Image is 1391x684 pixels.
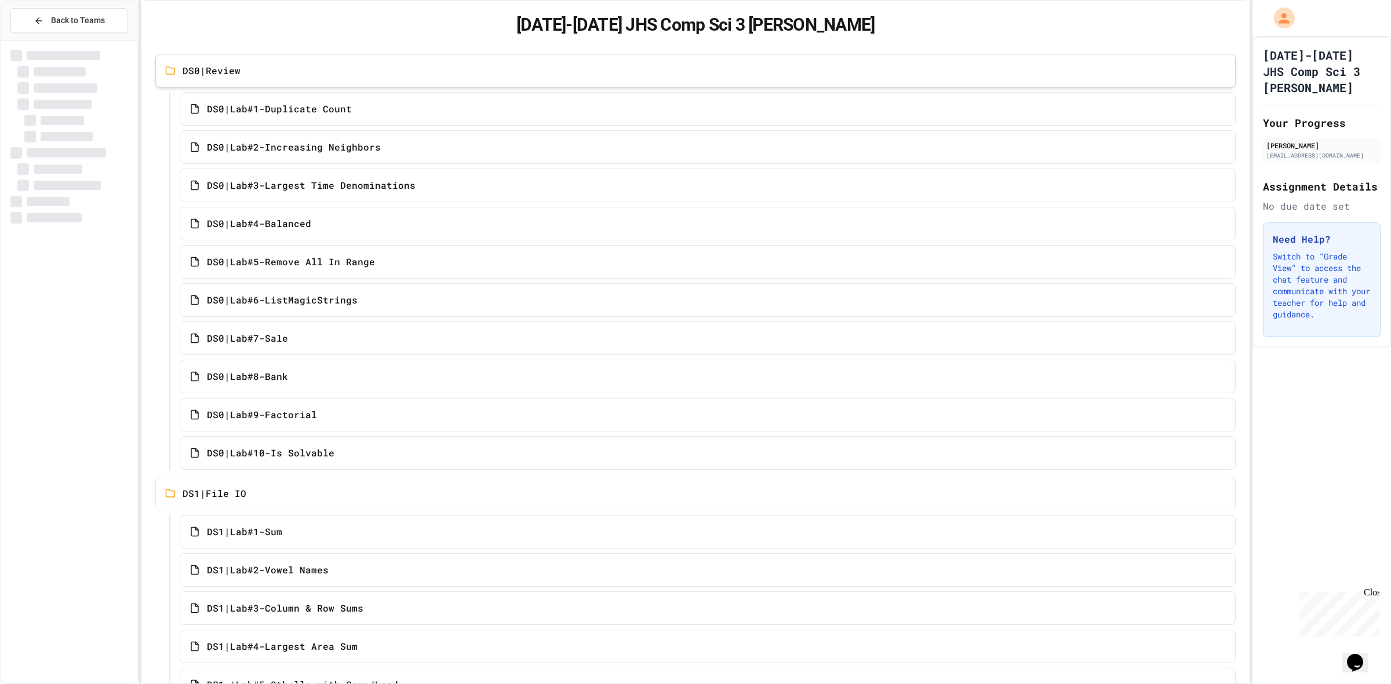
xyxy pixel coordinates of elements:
h2: Your Progress [1263,115,1381,131]
div: [EMAIL_ADDRESS][DOMAIN_NAME] [1266,151,1377,160]
span: DS0|Lab#3-Largest Time Denominations [207,178,416,192]
a: DS1|Lab#4-Largest Area Sum [180,630,1236,663]
a: DS0|Lab#8-Bank [180,360,1236,393]
span: DS0|Lab#7-Sale [207,331,288,345]
div: No due date set [1263,199,1381,213]
a: DS1|Lab#3-Column & Row Sums [180,591,1236,625]
span: DS0|Lab#4-Balanced [207,217,311,231]
span: DS0|Lab#2-Increasing Neighbors [207,140,381,154]
iframe: chat widget [1295,587,1379,637]
h2: Assignment Details [1263,178,1381,195]
a: DS0|Lab#5-Remove All In Range [180,245,1236,279]
p: Switch to "Grade View" to access the chat feature and communicate with your teacher for help and ... [1273,251,1371,320]
a: DS0|Lab#7-Sale [180,321,1236,355]
button: Back to Teams [10,8,128,33]
span: DS1|Lab#3-Column & Row Sums [207,601,363,615]
h1: [DATE]-[DATE] JHS Comp Sci 3 [PERSON_NAME] [1263,47,1381,96]
span: DS1|File IO [183,487,246,500]
span: DS0|Lab#5-Remove All In Range [207,255,375,269]
a: DS1|Lab#2-Vowel Names [180,553,1236,587]
div: My Account [1262,5,1298,31]
a: DS1|Lab#1-Sum [180,515,1236,548]
span: DS0|Lab#1-Duplicate Count [207,102,352,116]
a: DS0|Lab#2-Increasing Neighbors [180,130,1236,164]
span: DS0|Lab#6-ListMagicStrings [207,293,358,307]
span: DS1|Lab#2-Vowel Names [207,563,329,577]
span: Back to Teams [51,14,105,27]
span: DS1|Lab#4-Largest Area Sum [207,639,358,653]
span: DS0|Review [183,64,241,78]
a: DS0|Lab#9-Factorial [180,398,1236,431]
a: DS0|Lab#1-Duplicate Count [180,92,1236,126]
span: DS0|Lab#8-Bank [207,370,288,383]
h3: Need Help? [1273,232,1371,246]
span: DS0|Lab#10-Is Solvable [207,446,334,460]
h1: [DATE]-[DATE] JHS Comp Sci 3 [PERSON_NAME] [155,14,1236,35]
span: DS0|Lab#9-Factorial [207,408,317,422]
iframe: chat widget [1342,638,1379,672]
a: DS0|Lab#4-Balanced [180,207,1236,240]
div: Chat with us now!Close [5,5,80,74]
span: DS1|Lab#1-Sum [207,525,282,539]
a: DS0|Lab#6-ListMagicStrings [180,283,1236,317]
a: DS0|Lab#3-Largest Time Denominations [180,169,1236,202]
a: DS0|Lab#10-Is Solvable [180,436,1236,470]
div: [PERSON_NAME] [1266,140,1377,151]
